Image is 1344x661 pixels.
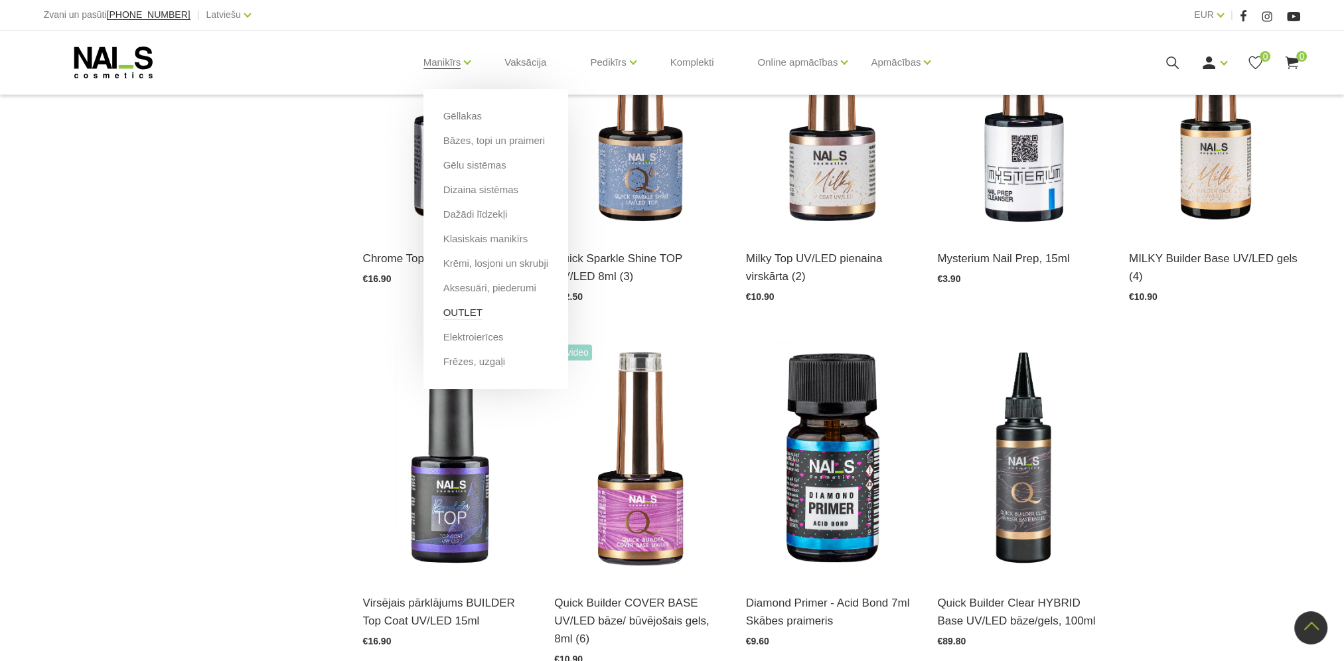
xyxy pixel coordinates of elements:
[443,232,528,246] a: Klasiskais manikīrs
[44,7,190,23] div: Zvani un pasūti
[443,354,505,369] a: Frēzes, uzgaļi
[871,36,921,89] a: Apmācības
[1231,7,1233,23] span: |
[363,594,535,630] a: Virsējais pārklājums BUILDER Top Coat UV/LED 15ml
[1284,54,1300,71] a: 0
[107,10,190,20] a: [PHONE_NUMBER]
[937,594,1109,630] a: Quick Builder Clear HYBRID Base UV/LED bāze/gels, 100ml
[443,183,518,197] a: Dizaina sistēmas
[554,291,583,302] span: €12.50
[1260,51,1270,62] span: 0
[206,7,241,23] a: Latviešu
[443,330,504,344] a: Elektroierīces
[443,133,545,148] a: Bāzes, topi un praimeri
[554,250,726,285] a: Quick Sparkle Shine TOP UV/LED 8ml (3)
[363,636,392,646] span: €16.90
[363,273,392,284] span: €16.90
[363,250,535,267] a: Chrome Tops UV/LED
[363,341,535,577] img: Builder Top virsējais pārklājums bez lipīgā slāņa gellakas/gela pārklājuma izlīdzināšanai un nost...
[937,636,966,646] span: €89.80
[746,636,769,646] span: €9.60
[423,36,461,89] a: Manikīrs
[1129,250,1301,285] a: MILKY Builder Base UV/LED gels (4)
[554,594,726,648] a: Quick Builder COVER BASE UV/LED bāze/ būvējošais gels, 8ml (6)
[443,207,508,222] a: Dažādi līdzekļi
[746,341,918,577] img: Skābes praimeris nagiem.Šis līdzeklis tiek izmantots salīdzinoši retos gadījumos.Attauko naga plā...
[1247,54,1264,71] a: 0
[746,594,918,630] a: Diamond Primer - Acid Bond 7ml Skābes praimeris
[746,250,918,285] a: Milky Top UV/LED pienaina virskārta (2)
[107,9,190,20] span: [PHONE_NUMBER]
[1194,7,1214,23] a: EUR
[554,341,726,577] img: Šī brīža iemīlētākais produkts, kas nepieviļ nevienu meistaru.Perfektas noturības kamuflāžas bāze...
[937,273,960,284] span: €3.90
[494,31,557,94] a: Vaksācija
[660,31,725,94] a: Komplekti
[937,250,1109,267] a: Mysterium Nail Prep, 15ml
[746,291,775,302] span: €10.90
[558,344,592,360] span: +Video
[443,305,483,320] a: OUTLET
[937,341,1109,577] img: Noturīga, caurspīdīga bāze, kam piemīt meistaru iecienītās Quick Cover base formula un noturība.L...
[197,7,200,23] span: |
[443,281,536,295] a: Aksesuāri, piederumi
[590,36,626,89] a: Pedikīrs
[443,158,506,173] a: Gēlu sistēmas
[757,36,838,89] a: Online apmācības
[443,256,548,271] a: Krēmi, losjoni un skrubji
[1129,291,1157,302] span: €10.90
[1296,51,1307,62] span: 0
[443,109,482,123] a: Gēllakas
